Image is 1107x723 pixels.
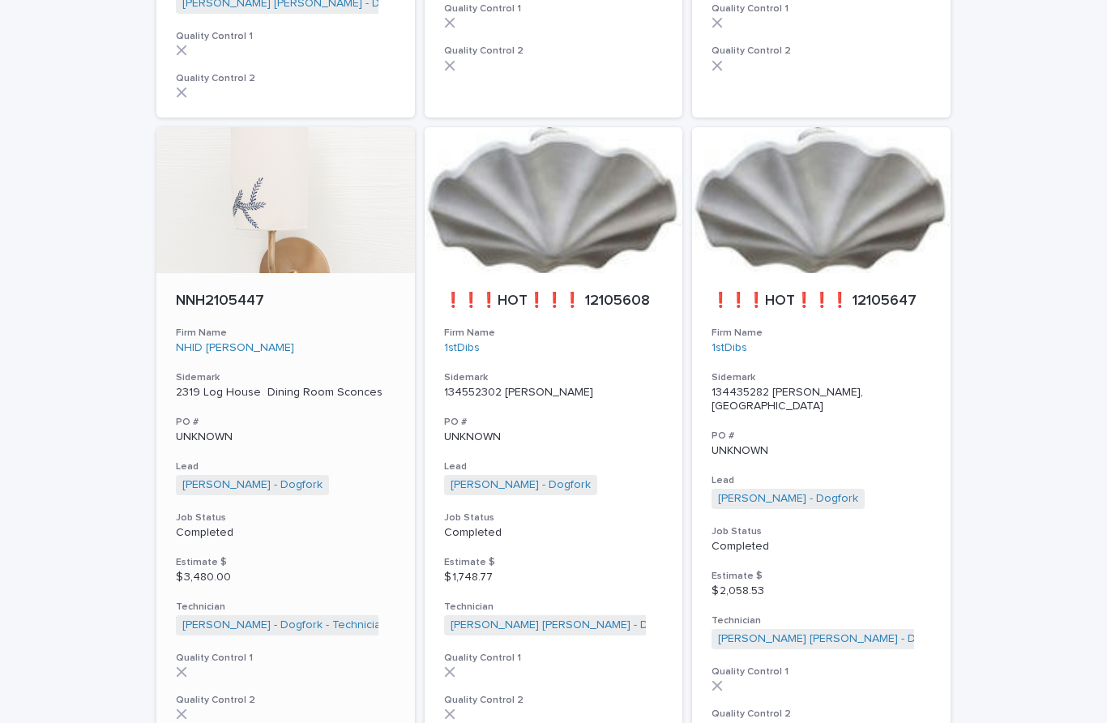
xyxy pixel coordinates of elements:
[712,665,931,678] h3: Quality Control 1
[176,341,294,355] a: NHID [PERSON_NAME]
[176,371,395,384] h3: Sidemark
[444,371,664,384] h3: Sidemark
[444,45,664,58] h3: Quality Control 2
[176,386,395,400] p: 2319 Log House Dining Room Sconces
[451,478,591,492] a: [PERSON_NAME] - Dogfork
[718,632,1015,646] a: [PERSON_NAME] [PERSON_NAME] - Dogfork - Technician
[176,430,395,444] p: UNKNOWN
[712,293,931,310] p: ❗❗❗HOT❗❗❗ 12105647
[712,327,931,340] h3: Firm Name
[176,526,395,540] p: Completed
[444,341,480,355] a: 1stDibs
[712,540,931,554] p: Completed
[444,556,664,569] h3: Estimate $
[712,430,931,443] h3: PO #
[712,614,931,627] h3: Technician
[712,371,931,384] h3: Sidemark
[712,444,931,458] p: UNKNOWN
[444,460,664,473] h3: Lead
[444,694,664,707] h3: Quality Control 2
[176,327,395,340] h3: Firm Name
[176,694,395,707] h3: Quality Control 2
[176,72,395,85] h3: Quality Control 2
[182,478,323,492] a: [PERSON_NAME] - Dogfork
[444,327,664,340] h3: Firm Name
[444,526,664,540] p: Completed
[176,511,395,524] h3: Job Status
[712,45,931,58] h3: Quality Control 2
[712,2,931,15] h3: Quality Control 1
[451,618,747,632] a: [PERSON_NAME] [PERSON_NAME] - Dogfork - Technician
[444,293,664,310] p: ❗❗❗HOT❗❗❗ 12105608
[176,293,395,310] p: NNH2105447
[712,341,747,355] a: 1stDibs
[712,708,931,721] h3: Quality Control 2
[444,571,664,584] p: $ 1,748.77
[712,570,931,583] h3: Estimate $
[176,571,395,584] p: $ 3,480.00
[444,511,664,524] h3: Job Status
[176,556,395,569] h3: Estimate $
[444,601,664,614] h3: Technician
[712,525,931,538] h3: Job Status
[176,460,395,473] h3: Lead
[444,416,664,429] h3: PO #
[718,492,858,506] a: [PERSON_NAME] - Dogfork
[444,386,664,400] p: 134552302 [PERSON_NAME]
[176,601,395,614] h3: Technician
[182,618,387,632] a: [PERSON_NAME] - Dogfork - Technician
[444,2,664,15] h3: Quality Control 1
[176,652,395,665] h3: Quality Control 1
[444,430,664,444] p: UNKNOWN
[176,416,395,429] h3: PO #
[712,386,931,413] p: 134435282 [PERSON_NAME], [GEOGRAPHIC_DATA]
[444,652,664,665] h3: Quality Control 1
[176,30,395,43] h3: Quality Control 1
[712,584,931,598] p: $ 2,058.53
[712,474,931,487] h3: Lead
